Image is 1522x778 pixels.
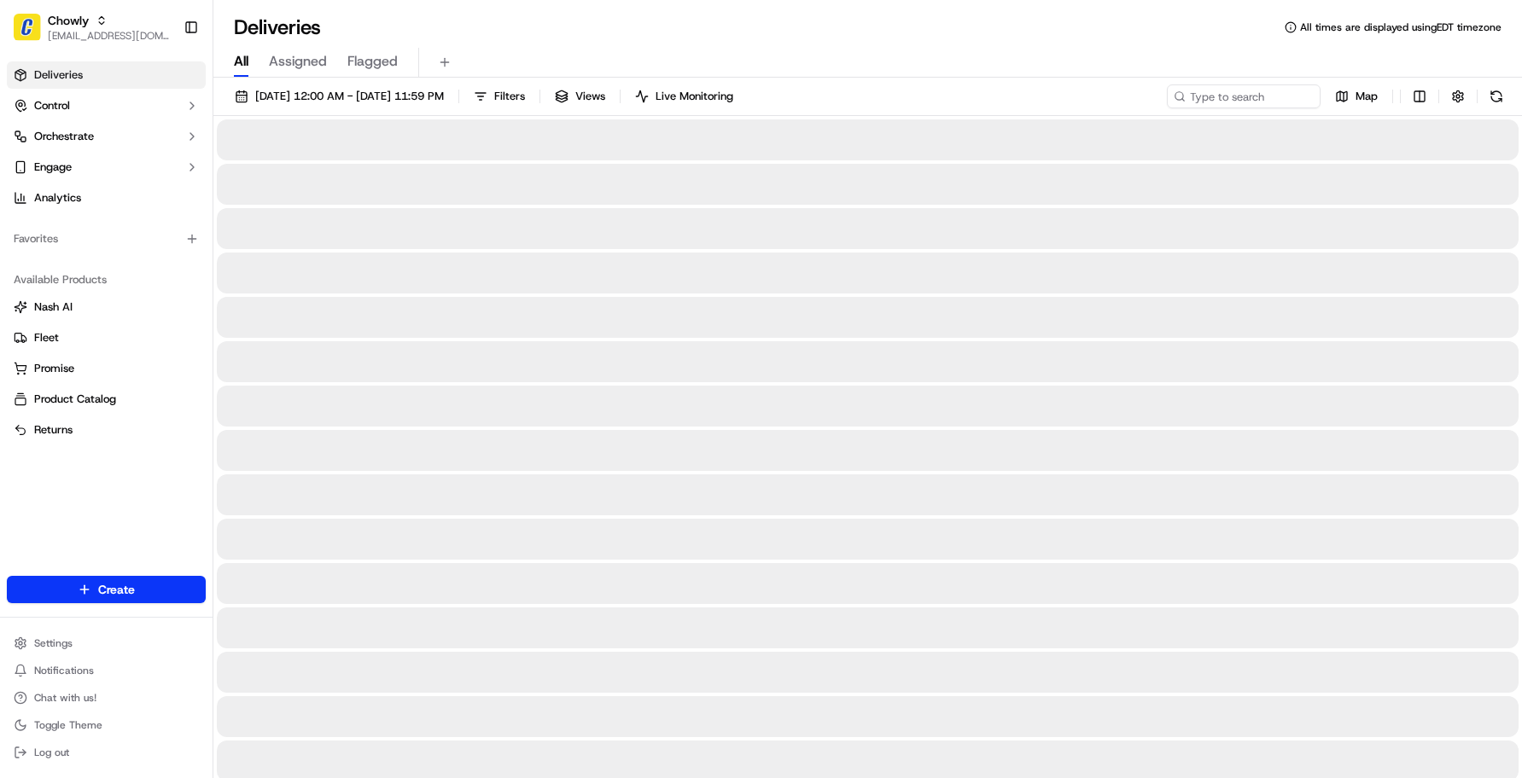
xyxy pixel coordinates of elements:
[34,636,73,650] span: Settings
[7,123,206,150] button: Orchestrate
[34,129,94,144] span: Orchestrate
[1167,84,1321,108] input: Type to search
[7,154,206,181] button: Engage
[7,386,206,413] button: Product Catalog
[627,84,741,108] button: Live Monitoring
[7,293,206,321] button: Nash AI
[34,392,116,407] span: Product Catalog
[7,659,206,682] button: Notifications
[7,92,206,119] button: Control
[14,14,41,41] img: Chowly
[347,51,398,72] span: Flagged
[1327,84,1385,108] button: Map
[34,422,73,438] span: Returns
[34,160,72,175] span: Engage
[34,718,102,732] span: Toggle Theme
[7,324,206,351] button: Fleet
[1484,84,1508,108] button: Refresh
[34,361,74,376] span: Promise
[34,67,83,83] span: Deliveries
[227,84,452,108] button: [DATE] 12:00 AM - [DATE] 11:59 PM
[7,266,206,293] div: Available Products
[14,361,199,376] a: Promise
[7,355,206,382] button: Promise
[34,330,59,345] span: Fleet
[34,664,94,677] span: Notifications
[34,190,81,206] span: Analytics
[255,89,444,104] span: [DATE] 12:00 AM - [DATE] 11:59 PM
[34,691,96,705] span: Chat with us!
[34,98,70,113] span: Control
[7,713,206,737] button: Toggle Theme
[14,330,199,345] a: Fleet
[7,576,206,603] button: Create
[34,299,73,315] span: Nash AI
[14,299,199,315] a: Nash AI
[7,184,206,212] a: Analytics
[547,84,613,108] button: Views
[14,392,199,407] a: Product Catalog
[34,746,69,759] span: Log out
[466,84,533,108] button: Filters
[234,51,248,72] span: All
[656,89,733,104] span: Live Monitoring
[575,89,605,104] span: Views
[7,225,206,253] div: Favorites
[14,422,199,438] a: Returns
[7,740,206,764] button: Log out
[48,29,170,43] button: [EMAIL_ADDRESS][DOMAIN_NAME]
[48,12,89,29] button: Chowly
[494,89,525,104] span: Filters
[234,14,321,41] h1: Deliveries
[1300,20,1502,34] span: All times are displayed using EDT timezone
[269,51,327,72] span: Assigned
[7,61,206,89] a: Deliveries
[7,7,177,48] button: ChowlyChowly[EMAIL_ADDRESS][DOMAIN_NAME]
[7,631,206,655] button: Settings
[7,416,206,444] button: Returns
[1356,89,1378,104] span: Map
[98,581,135,598] span: Create
[7,686,206,710] button: Chat with us!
